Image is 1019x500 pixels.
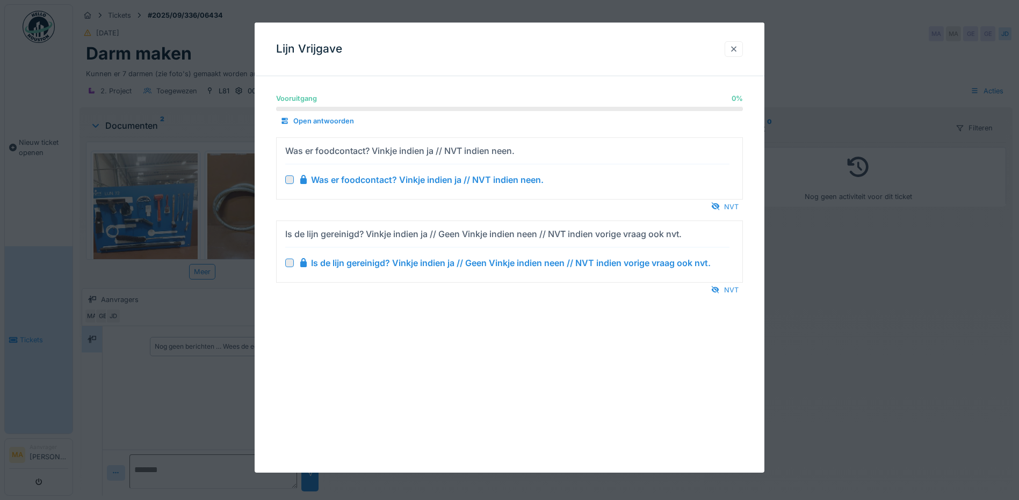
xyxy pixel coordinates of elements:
div: NVT [707,283,743,297]
div: Is de lijn gereinigd? Vinkje indien ja // Geen Vinkje indien neen // NVT indien vorige vraag ook ... [298,256,711,269]
progress: 0 % [276,107,743,111]
div: 0 % [732,93,743,104]
div: Vooruitgang [276,93,317,104]
h3: Lijn Vrijgave [276,42,342,56]
summary: Is de lijn gereinigd? Vinkje indien ja // Geen Vinkje indien neen // NVT indien vorige vraag ook ... [281,225,738,278]
div: Was er foodcontact? Vinkje indien ja // NVT indien neen. [298,173,544,186]
div: Was er foodcontact? Vinkje indien ja // NVT indien neen. [285,144,515,157]
div: Open antwoorden [276,114,358,128]
summary: Was er foodcontact? Vinkje indien ja // NVT indien neen. Was er foodcontact? Vinkje indien ja // ... [281,142,738,195]
div: Is de lijn gereinigd? Vinkje indien ja // Geen Vinkje indien neen // NVT indien vorige vraag ook ... [285,227,682,240]
div: NVT [707,200,743,214]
